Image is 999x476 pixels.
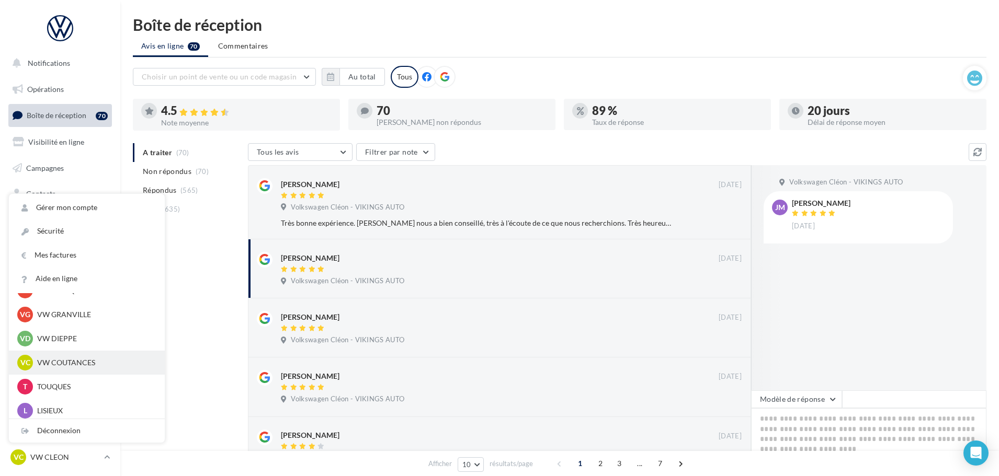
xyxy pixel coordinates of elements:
a: Campagnes DataOnDemand [6,296,114,327]
span: Volkswagen Cléon - VIKINGS AUTO [291,394,404,404]
button: 10 [458,457,484,472]
span: Notifications [28,59,70,67]
div: Boîte de réception [133,17,986,32]
a: VC VW CLEON [8,447,112,467]
div: Open Intercom Messenger [963,440,989,466]
a: Campagnes [6,157,114,179]
p: VW GRANVILLE [37,309,152,320]
span: L [24,405,27,416]
span: [DATE] [719,313,742,322]
span: Choisir un point de vente ou un code magasin [142,72,297,81]
div: Déconnexion [9,419,165,443]
div: Tous [391,66,418,88]
p: VW COUTANCES [37,357,152,368]
span: Commentaires [218,41,268,51]
span: VC [14,452,24,462]
span: Contacts [26,189,55,198]
button: Choisir un point de vente ou un code magasin [133,68,316,86]
span: Opérations [27,85,64,94]
button: Au total [322,68,385,86]
span: Volkswagen Cléon - VIKINGS AUTO [291,335,404,345]
span: [DATE] [719,254,742,263]
span: [DATE] [792,222,815,231]
span: [DATE] [719,372,742,381]
div: 20 jours [808,105,978,117]
span: ... [631,455,648,472]
span: (565) [180,186,198,194]
span: Volkswagen Cléon - VIKINGS AUTO [789,178,903,187]
div: [PERSON_NAME] [281,312,339,322]
a: PLV et print personnalisable [6,261,114,292]
span: 10 [462,460,471,469]
p: LISIEUX [37,405,152,416]
button: Modèle de réponse [751,390,842,408]
span: résultats/page [490,459,533,469]
span: VG [20,309,30,320]
span: Volkswagen Cléon - VIKINGS AUTO [291,276,404,286]
button: Tous les avis [248,143,353,161]
a: Gérer mon compte [9,196,165,219]
a: Médiathèque [6,209,114,231]
div: [PERSON_NAME] [281,371,339,381]
div: Délai de réponse moyen [808,119,978,126]
span: Non répondus [143,166,191,177]
div: Très bonne expérience. [PERSON_NAME] nous a bien conseillé, très à l'écoute de ce que nous recher... [281,218,674,228]
span: [DATE] [719,180,742,190]
span: Volkswagen Cléon - VIKINGS AUTO [291,203,404,212]
span: Visibilité en ligne [28,137,84,146]
a: Calendrier [6,235,114,257]
div: [PERSON_NAME] [281,179,339,190]
span: (70) [196,167,209,176]
a: Opérations [6,78,114,100]
div: 70 [377,105,547,117]
div: 70 [96,112,108,120]
span: JM [775,202,785,213]
p: TOUQUES [37,381,152,392]
button: Filtrer par note [356,143,435,161]
span: Boîte de réception [27,111,86,120]
a: Mes factures [9,243,165,267]
a: Visibilité en ligne [6,131,114,153]
span: Afficher [428,459,452,469]
div: [PERSON_NAME] non répondus [377,119,547,126]
div: Note moyenne [161,119,332,126]
span: 2 [592,455,609,472]
div: 4.5 [161,105,332,117]
a: Sécurité [9,219,165,243]
p: VW CLEON [30,452,100,462]
span: 3 [611,455,628,472]
span: T [23,381,27,392]
div: [PERSON_NAME] [281,253,339,263]
span: Répondus [143,185,177,195]
button: Notifications [6,52,110,74]
span: [DATE] [719,432,742,441]
a: Contacts [6,183,114,205]
div: Taux de réponse [592,119,763,126]
span: 7 [652,455,668,472]
span: Tous les avis [257,147,299,156]
span: 1 [572,455,588,472]
div: 89 % [592,105,763,117]
div: [PERSON_NAME] [281,430,339,440]
div: [PERSON_NAME] [792,200,850,207]
span: (635) [163,205,180,213]
a: Aide en ligne [9,267,165,291]
p: VW DIEPPE [37,333,152,344]
span: VC [20,357,30,368]
a: Boîte de réception70 [6,104,114,126]
button: Au total [339,68,385,86]
span: Campagnes [26,163,64,172]
span: VD [20,333,30,344]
